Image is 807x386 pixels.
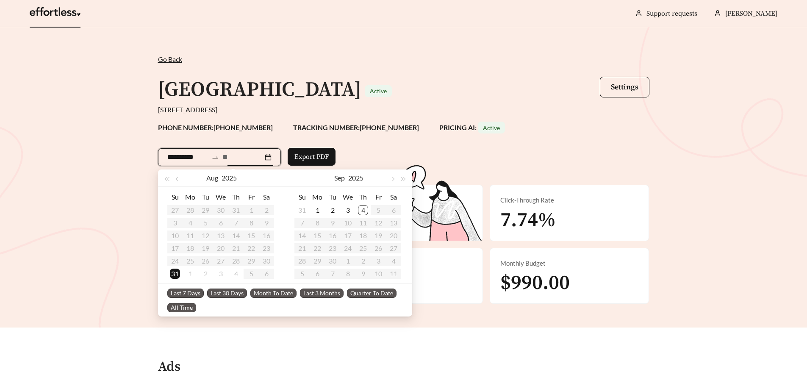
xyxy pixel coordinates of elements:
[222,169,237,186] button: 2025
[206,169,218,186] button: Aug
[170,269,180,279] div: 31
[340,190,355,204] th: We
[310,204,325,217] td: 2025-09-01
[500,270,570,296] span: $990.00
[211,154,219,161] span: swap-right
[646,9,697,18] a: Support requests
[439,123,505,131] strong: PRICING AI:
[158,105,649,115] div: [STREET_ADDRESS]
[228,190,244,204] th: Th
[167,289,204,298] span: Last 7 Days
[355,190,371,204] th: Th
[158,55,182,63] span: Go Back
[500,208,556,233] span: 7.74%
[293,123,419,131] strong: TRACKING NUMBER: [PHONE_NUMBER]
[158,360,180,375] h4: Ads
[288,148,336,166] button: Export PDF
[216,269,226,279] div: 3
[297,205,307,215] div: 31
[228,267,244,280] td: 2025-09-04
[358,205,368,215] div: 4
[183,267,198,280] td: 2025-09-01
[167,303,196,312] span: All Time
[371,190,386,204] th: Fr
[259,190,274,204] th: Sa
[312,205,322,215] div: 1
[483,124,500,131] span: Active
[250,289,297,298] span: Month To Date
[200,269,211,279] div: 2
[355,204,371,217] td: 2025-09-04
[167,190,183,204] th: Su
[198,190,213,204] th: Tu
[600,77,649,97] button: Settings
[340,204,355,217] td: 2025-09-03
[300,289,344,298] span: Last 3 Months
[294,204,310,217] td: 2025-08-31
[213,267,228,280] td: 2025-09-03
[231,269,241,279] div: 4
[347,289,397,298] span: Quarter To Date
[310,190,325,204] th: Mo
[167,267,183,280] td: 2025-08-31
[185,269,195,279] div: 1
[725,9,777,18] span: [PERSON_NAME]
[294,152,329,162] span: Export PDF
[343,205,353,215] div: 3
[370,87,387,94] span: Active
[213,190,228,204] th: We
[158,123,273,131] strong: PHONE NUMBER: [PHONE_NUMBER]
[183,190,198,204] th: Mo
[325,190,340,204] th: Tu
[611,82,638,92] span: Settings
[500,195,638,205] div: Click-Through Rate
[386,190,401,204] th: Sa
[211,153,219,161] span: to
[325,204,340,217] td: 2025-09-02
[334,169,345,186] button: Sep
[294,190,310,204] th: Su
[244,190,259,204] th: Fr
[500,258,638,268] div: Monthly Budget
[198,267,213,280] td: 2025-09-02
[158,77,361,103] h1: [GEOGRAPHIC_DATA]
[348,169,363,186] button: 2025
[207,289,247,298] span: Last 30 Days
[327,205,338,215] div: 2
